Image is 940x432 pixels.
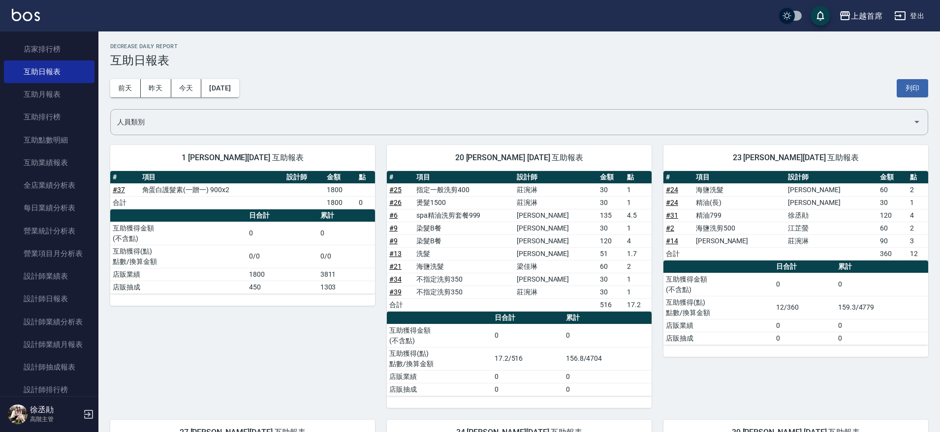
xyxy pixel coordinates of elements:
[675,153,916,163] span: 23 [PERSON_NAME][DATE] 互助報表
[414,286,514,298] td: 不指定洗剪350
[387,370,492,383] td: 店販業績
[110,209,375,294] table: a dense table
[597,247,625,260] td: 51
[318,209,375,222] th: 累計
[693,234,785,247] td: [PERSON_NAME]
[324,196,357,209] td: 1800
[625,171,652,184] th: 點
[4,220,94,242] a: 營業統計分析表
[877,234,908,247] td: 90
[4,106,94,128] a: 互助排行榜
[663,171,693,184] th: #
[663,260,928,345] table: a dense table
[663,247,693,260] td: 合計
[774,296,835,319] td: 12/360
[625,183,652,196] td: 1
[110,54,928,67] h3: 互助日報表
[110,171,375,209] table: a dense table
[389,262,402,270] a: #21
[836,296,928,319] td: 159.3/4779
[387,171,652,312] table: a dense table
[625,234,652,247] td: 4
[247,209,317,222] th: 日合計
[8,404,28,424] img: Person
[4,174,94,197] a: 全店業績分析表
[663,273,774,296] td: 互助獲得金額 (不含點)
[564,383,652,396] td: 0
[564,324,652,347] td: 0
[12,9,40,21] img: Logo
[324,183,357,196] td: 1800
[774,273,835,296] td: 0
[663,332,774,345] td: 店販抽成
[693,209,785,222] td: 精油799
[389,211,398,219] a: #6
[666,224,674,232] a: #2
[110,268,247,281] td: 店販業績
[908,171,928,184] th: 點
[492,312,564,324] th: 日合計
[597,298,625,311] td: 516
[4,356,94,378] a: 設計師抽成報表
[625,298,652,311] td: 17.2
[908,183,928,196] td: 2
[774,260,835,273] th: 日合計
[597,196,625,209] td: 30
[356,196,375,209] td: 0
[785,171,877,184] th: 設計師
[324,171,357,184] th: 金額
[414,273,514,286] td: 不指定洗剪350
[514,273,597,286] td: [PERSON_NAME]
[389,237,398,245] a: #9
[171,79,202,97] button: 今天
[877,209,908,222] td: 120
[387,347,492,370] td: 互助獲得(點) 點數/換算金額
[597,183,625,196] td: 30
[414,171,514,184] th: 項目
[877,183,908,196] td: 60
[492,324,564,347] td: 0
[4,288,94,310] a: 設計師日報表
[318,245,375,268] td: 0/0
[4,83,94,106] a: 互助月報表
[514,209,597,222] td: [PERSON_NAME]
[110,196,140,209] td: 合計
[693,183,785,196] td: 海鹽洗髮
[666,199,678,206] a: #24
[625,222,652,234] td: 1
[356,171,375,184] th: 點
[387,171,414,184] th: #
[318,268,375,281] td: 3811
[663,319,774,332] td: 店販業績
[908,222,928,234] td: 2
[389,288,402,296] a: #39
[414,234,514,247] td: 染髮B餐
[389,250,402,258] a: #13
[110,281,247,293] td: 店販抽成
[909,114,925,130] button: Open
[785,234,877,247] td: 莊涴淋
[514,234,597,247] td: [PERSON_NAME]
[625,209,652,222] td: 4.5
[414,247,514,260] td: 洗髮
[4,333,94,356] a: 設計師業績月報表
[693,196,785,209] td: 精油(長)
[492,383,564,396] td: 0
[625,196,652,209] td: 1
[492,370,564,383] td: 0
[414,183,514,196] td: 指定一般洗剪400
[693,222,785,234] td: 海鹽洗剪500
[110,245,247,268] td: 互助獲得(點) 點數/換算金額
[284,171,324,184] th: 設計師
[4,38,94,60] a: 店家排行榜
[113,186,125,194] a: #37
[836,273,928,296] td: 0
[414,260,514,273] td: 海鹽洗髮
[387,312,652,396] table: a dense table
[514,247,597,260] td: [PERSON_NAME]
[4,60,94,83] a: 互助日報表
[597,234,625,247] td: 120
[4,129,94,151] a: 互助點數明細
[4,151,94,174] a: 互助業績報表
[877,247,908,260] td: 360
